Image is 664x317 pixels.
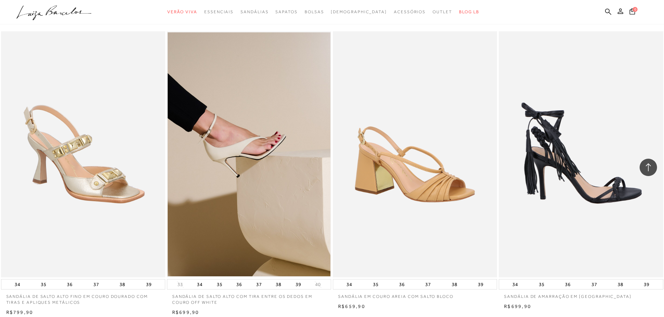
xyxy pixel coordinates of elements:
[234,279,244,289] button: 36
[305,6,324,18] a: noSubCategoriesText
[476,279,486,289] button: 39
[1,290,165,306] a: SANDÁLIA DE SALTO ALTO FINO EM COURO DOURADO COM TIRAS E APLIQUES METÁLICOS
[167,9,197,14] span: Verão Viva
[499,290,663,300] a: SANDÁLIA DE AMARRAÇÃO EM [GEOGRAPHIC_DATA]
[394,9,426,14] span: Acessórios
[563,279,573,289] button: 36
[433,6,452,18] a: noSubCategoriesText
[175,281,185,288] button: 33
[394,6,426,18] a: noSubCategoriesText
[172,309,199,315] span: R$699,90
[313,281,323,288] button: 40
[204,6,234,18] a: noSubCategoriesText
[305,9,324,14] span: Bolsas
[168,32,330,276] img: SANDÁLIA DE SALTO ALTO COM TIRA ENTRE OS DEDOS EM COURO OFF WHITE
[333,290,497,300] a: SANDÁLIA EM COURO AREIA COM SALTO BLOCO
[450,279,459,289] button: 38
[334,32,496,276] a: SANDÁLIA EM COURO AREIA COM SALTO BLOCO SANDÁLIA EM COURO AREIA COM SALTO BLOCO
[510,279,520,289] button: 34
[627,8,637,17] button: 0
[344,279,354,289] button: 34
[6,309,33,315] span: R$799,90
[499,31,663,277] img: SANDÁLIA DE AMARRAÇÃO EM COURO PRETO
[241,6,268,18] a: noSubCategoriesText
[167,6,197,18] a: noSubCategoriesText
[397,279,407,289] button: 36
[241,9,268,14] span: Sandálias
[504,303,531,309] span: R$699,90
[13,279,22,289] button: 34
[459,9,479,14] span: BLOG LB
[423,279,433,289] button: 37
[91,279,101,289] button: 37
[215,279,224,289] button: 35
[167,290,331,306] a: SANDÁLIA DE SALTO ALTO COM TIRA ENTRE OS DEDOS EM COURO OFF WHITE
[616,279,625,289] button: 38
[331,9,387,14] span: [DEMOGRAPHIC_DATA]
[204,9,234,14] span: Essenciais
[2,32,165,276] img: SANDÁLIA DE SALTO ALTO FINO EM COURO DOURADO COM TIRAS E APLIQUES METÁLICOS
[334,32,496,276] img: SANDÁLIA EM COURO AREIA COM SALTO BLOCO
[537,279,547,289] button: 35
[2,32,165,276] a: SANDÁLIA DE SALTO ALTO FINO EM COURO DOURADO COM TIRAS E APLIQUES METÁLICOS SANDÁLIA DE SALTO ALT...
[293,279,303,289] button: 39
[459,6,479,18] a: BLOG LB
[168,32,330,276] a: SANDÁLIA DE SALTO ALTO COM TIRA ENTRE OS DEDOS EM COURO OFF WHITE SANDÁLIA DE SALTO ALTO COM TIRA...
[65,279,75,289] button: 36
[195,279,205,289] button: 34
[274,279,283,289] button: 38
[499,32,662,276] a: SANDÁLIA DE AMARRAÇÃO EM COURO PRETO
[433,9,452,14] span: Outlet
[275,6,297,18] a: noSubCategoriesText
[589,279,599,289] button: 37
[633,7,638,12] span: 0
[338,303,365,309] span: R$659,90
[371,279,381,289] button: 35
[144,279,154,289] button: 39
[39,279,48,289] button: 35
[117,279,127,289] button: 38
[254,279,264,289] button: 37
[275,9,297,14] span: Sapatos
[331,6,387,18] a: noSubCategoriesText
[642,279,651,289] button: 39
